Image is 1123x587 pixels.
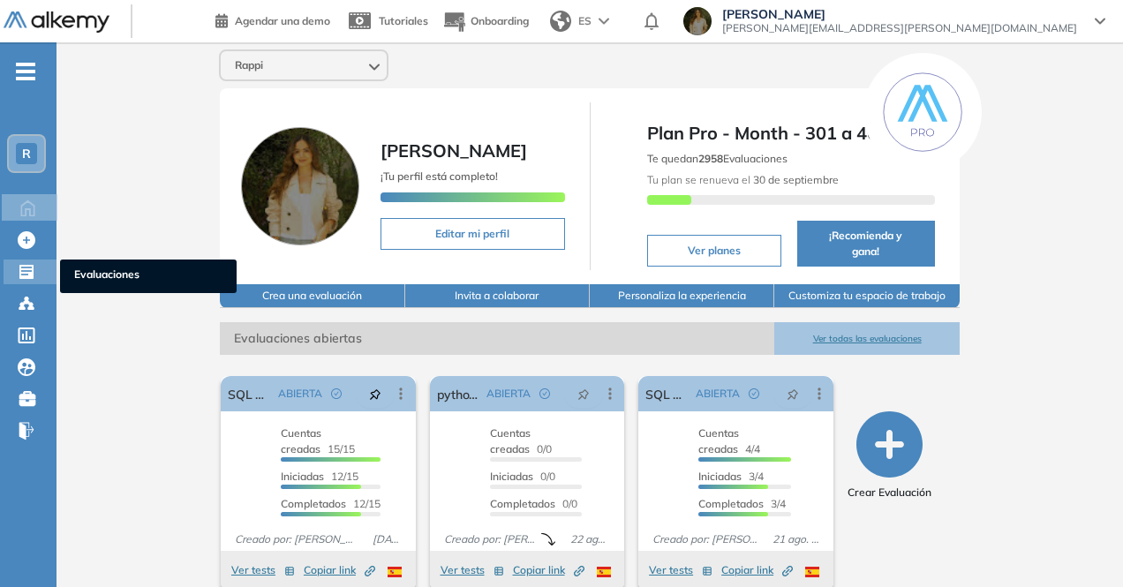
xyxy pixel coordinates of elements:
b: 30 de septiembre [750,173,839,186]
a: SQL Operations Analyst [228,376,271,411]
span: ABIERTA [278,386,322,402]
i: - [16,70,35,73]
span: Te quedan Evaluaciones [647,152,788,165]
span: Evaluaciones [74,267,222,286]
span: Rappi [235,58,263,72]
a: python support [437,376,480,411]
span: Copiar link [513,562,584,578]
span: R [22,147,31,161]
span: 22 ago. 2025 [563,531,617,547]
button: Editar mi perfil [381,218,564,250]
span: 0/0 [490,497,577,510]
img: Logo [4,11,109,34]
button: Ver tests [649,560,712,581]
button: pushpin [356,380,395,408]
img: ESP [388,567,402,577]
span: 15/15 [281,426,355,455]
span: check-circle [539,388,550,399]
span: 12/15 [281,497,381,510]
span: Completados [698,497,764,510]
span: Crear Evaluación [848,485,931,500]
img: Foto de perfil [241,127,359,245]
button: Customiza tu espacio de trabajo [774,284,959,308]
button: Ver todas las evaluaciones [774,322,959,355]
span: Iniciadas [490,470,533,483]
span: [PERSON_NAME] [722,7,1077,21]
button: Invita a colaborar [405,284,590,308]
span: 0/0 [490,426,552,455]
span: 4/4 [698,426,760,455]
span: Iniciadas [281,470,324,483]
span: [PERSON_NAME] [381,139,527,162]
span: ABIERTA [486,386,531,402]
span: pushpin [787,387,799,401]
span: pushpin [577,387,590,401]
button: Crea una evaluación [220,284,404,308]
img: world [550,11,571,32]
span: Cuentas creadas [698,426,739,455]
button: Onboarding [442,3,529,41]
span: Cuentas creadas [490,426,531,455]
button: Copiar link [513,560,584,581]
span: Agendar una demo [235,14,330,27]
button: ¡Recomienda y gana! [797,221,935,267]
span: check-circle [749,388,759,399]
button: pushpin [773,380,812,408]
span: 3/4 [698,497,786,510]
span: check-circle [331,388,342,399]
span: 3/4 [698,470,764,483]
b: 2958 [698,152,723,165]
a: Agendar una demo [215,9,330,30]
img: ESP [805,567,819,577]
span: Completados [281,497,346,510]
span: Plan Pro - Month - 301 a 400 [647,120,935,147]
span: ES [578,13,592,29]
span: Onboarding [471,14,529,27]
span: 21 ago. 2025 [765,531,826,547]
span: [DATE] [366,531,409,547]
span: Completados [490,497,555,510]
a: SQL Turbo [645,376,689,411]
span: Tu plan se renueva el [647,173,839,186]
button: Copiar link [304,560,375,581]
span: ¡Tu perfil está completo! [381,169,498,183]
span: Creado por: [PERSON_NAME] [645,531,765,547]
button: Ver tests [231,560,295,581]
span: Creado por: [PERSON_NAME] [437,531,542,547]
button: Ver planes [647,235,781,267]
img: arrow [599,18,609,25]
span: pushpin [369,387,381,401]
span: Iniciadas [698,470,742,483]
span: [PERSON_NAME][EMAIL_ADDRESS][PERSON_NAME][DOMAIN_NAME] [722,21,1077,35]
span: Evaluaciones abiertas [220,322,774,355]
span: ABIERTA [696,386,740,402]
span: 12/15 [281,470,358,483]
span: Creado por: [PERSON_NAME] [228,531,365,547]
button: pushpin [564,380,603,408]
span: 0/0 [490,470,555,483]
button: Personaliza la experiencia [590,284,774,308]
img: ESP [597,567,611,577]
span: Copiar link [304,562,375,578]
span: Cuentas creadas [281,426,321,455]
span: Copiar link [721,562,793,578]
button: Copiar link [721,560,793,581]
button: Ver tests [441,560,504,581]
span: Tutoriales [379,14,428,27]
button: Crear Evaluación [848,411,931,500]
